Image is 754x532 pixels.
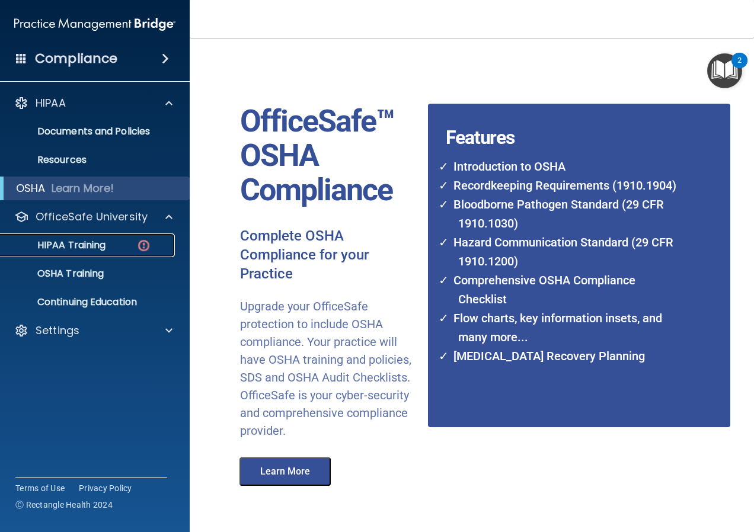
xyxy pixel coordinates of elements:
[446,195,683,233] li: Bloodborne Pathogen Standard (29 CFR 1910.1030)
[446,271,683,309] li: Comprehensive OSHA Compliance Checklist
[14,96,172,110] a: HIPAA
[446,157,683,176] li: Introduction to OSHA
[14,210,172,224] a: OfficeSafe University
[14,12,175,36] img: PMB logo
[446,347,683,366] li: [MEDICAL_DATA] Recovery Planning
[136,238,151,253] img: danger-circle.6113f641.png
[239,457,331,486] button: Learn More
[8,239,106,251] p: HIPAA Training
[35,50,117,67] h4: Compliance
[16,181,46,196] p: OSHA
[52,181,114,196] p: Learn More!
[446,309,683,347] li: Flow charts, key information insets, and many more...
[240,297,419,440] p: Upgrade your OfficeSafe protection to include OSHA compliance. Your practice will have OSHA train...
[15,482,65,494] a: Terms of Use
[446,176,683,195] li: Recordkeeping Requirements (1910.1904)
[79,482,132,494] a: Privacy Policy
[8,296,170,308] p: Continuing Education
[446,233,683,271] li: Hazard Communication Standard (29 CFR 1910.1200)
[8,268,104,280] p: OSHA Training
[8,126,170,137] p: Documents and Policies
[36,323,79,338] p: Settings
[240,227,419,284] p: Complete OSHA Compliance for your Practice
[15,499,113,511] span: Ⓒ Rectangle Health 2024
[36,210,148,224] p: OfficeSafe University
[707,53,742,88] button: Open Resource Center, 2 new notifications
[8,154,170,166] p: Resources
[737,60,742,76] div: 2
[231,467,343,476] a: Learn More
[14,323,172,338] a: Settings
[428,104,699,127] h4: Features
[240,104,419,208] p: OfficeSafe™ OSHA Compliance
[36,96,66,110] p: HIPAA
